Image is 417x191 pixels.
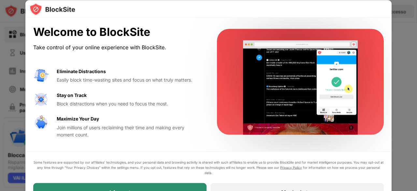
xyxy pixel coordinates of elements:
[33,42,201,52] div: Take control of your online experience with BlockSite.
[33,159,384,175] div: Some features are supported by our affiliates’ technologies, and your personal data and browsing ...
[33,68,49,83] img: value-avoid-distractions.svg
[57,76,201,84] div: Easily block time-wasting sites and focus on what truly matters.
[280,165,302,169] a: Privacy Policy
[57,115,99,122] div: Maximize Your Day
[57,91,87,99] div: Stay on Track
[57,68,106,75] div: Eliminate Distractions
[33,25,201,39] div: Welcome to BlockSite
[57,124,201,138] div: Join millions of users reclaiming their time and making every moment count.
[33,115,49,131] img: value-safe-time.svg
[57,100,201,107] div: Block distractions when you need to focus the most.
[33,91,49,107] img: value-focus.svg
[29,3,75,16] img: logo-blocksite.svg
